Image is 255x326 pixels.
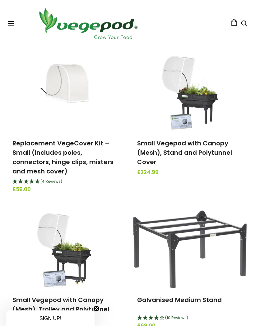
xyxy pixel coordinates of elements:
[6,310,95,326] div: SIGN UP!Close teaser
[12,139,114,176] a: Replacement VegeCover Kit – Small (includes poles, connectors, hinge clips, misters and mesh cover)
[33,210,98,288] img: Small Vegepod with Canopy (Mesh), Trolley and Polytunnel Cover
[39,316,61,321] span: SIGN UP!
[133,210,247,288] img: Galvanised Medium Stand
[137,295,222,304] a: Galvanised Medium Stand
[137,168,243,177] span: £224.99
[165,315,188,320] span: (10 Reviews)
[157,54,223,132] img: Small Vegepod with Canopy (Mesh), Stand and Polytunnel Cover
[12,178,118,186] div: 4.75 Stars - 4 Reviews
[34,6,142,41] img: Vegepod
[137,314,243,322] div: 4.1 Stars - 10 Reviews
[93,305,100,312] button: Close teaser
[12,186,118,194] span: £59.00
[12,295,109,323] a: Small Vegepod with Canopy (Mesh), Trolley and Polytunnel Cover
[40,54,90,132] img: Replacement VegeCover Kit – Small (includes poles, connectors, hinge clips, misters and mesh cover)
[40,179,62,184] span: (4 Reviews)
[137,139,232,166] a: Small Vegepod with Canopy (Mesh), Stand and Polytunnel Cover
[241,21,247,27] a: Search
